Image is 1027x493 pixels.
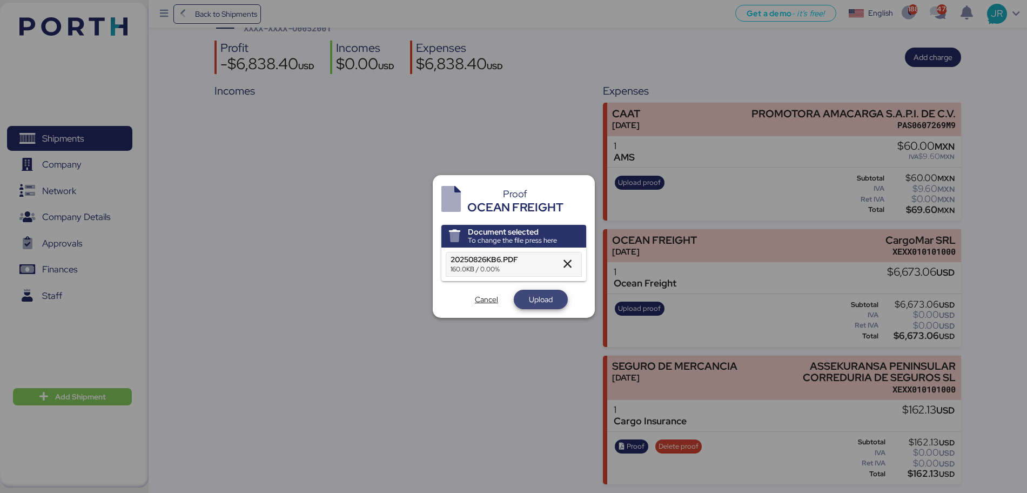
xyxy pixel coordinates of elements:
div: Proof [467,189,563,199]
div: Document selected [468,228,557,236]
div: OCEAN FREIGHT [467,199,563,216]
div: To change the file press here [468,236,557,245]
button: Cancel [460,290,514,309]
div: 20250826KB6.PDF [451,255,554,264]
span: Upload [529,293,553,306]
div: 160.0KB / 0.00% [451,264,554,274]
button: Upload [514,290,568,309]
span: Cancel [475,293,498,306]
